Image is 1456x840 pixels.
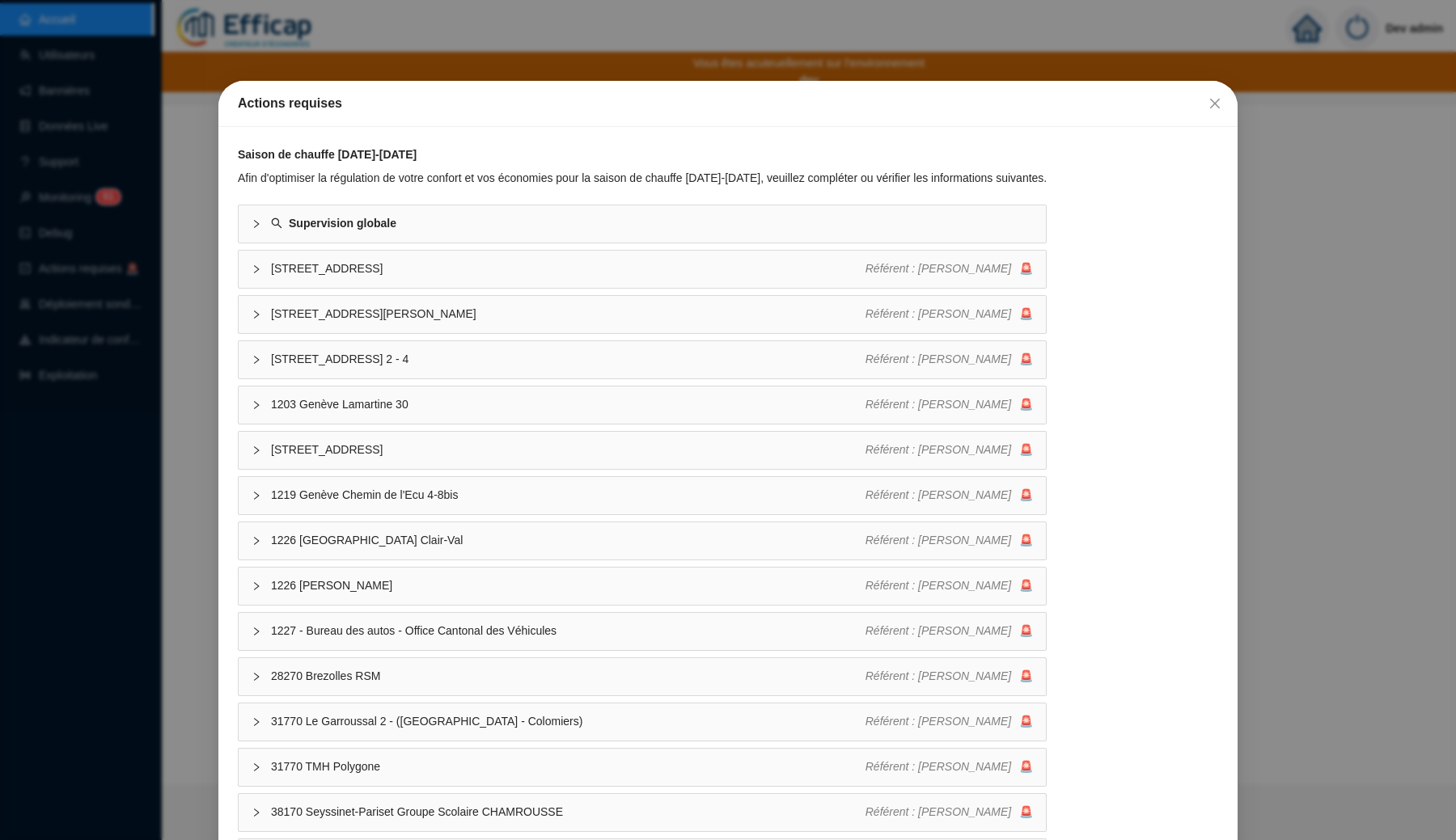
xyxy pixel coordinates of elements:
span: search [271,217,282,229]
span: [STREET_ADDRESS] [271,441,866,458]
div: 31770 TMH PolygoneRéférent : [PERSON_NAME]🚨 [239,749,1046,786]
div: 🚨 [866,351,1034,368]
span: Référent : [PERSON_NAME] [866,534,1012,547]
span: Référent : [PERSON_NAME] [866,488,1012,501]
span: 1226 [PERSON_NAME] [271,577,866,594]
strong: Supervision globale [289,217,396,230]
span: close [1208,97,1221,110]
strong: Saison de chauffe [DATE]-[DATE] [238,148,417,161]
span: 38170 Seyssinet-Pariset Groupe Scolaire CHAMROUSSE [271,804,866,821]
div: 🚨 [866,306,1034,323]
div: 38170 Seyssinet-Pariset Groupe Scolaire CHAMROUSSERéférent : [PERSON_NAME]🚨 [239,794,1046,831]
span: Référent : [PERSON_NAME] [866,624,1012,637]
span: [STREET_ADDRESS] 2 - 4 [271,351,866,368]
span: Fermer [1202,97,1228,110]
span: Référent : [PERSON_NAME] [866,669,1012,682]
div: 🚨 [866,758,1034,775]
div: 28270 Brezolles RSMRéférent : [PERSON_NAME]🚨 [239,658,1046,695]
div: [STREET_ADDRESS][PERSON_NAME]Référent : [PERSON_NAME]🚨 [239,296,1046,333]
div: 1226 [GEOGRAPHIC_DATA] Clair-ValRéférent : [PERSON_NAME]🚨 [239,522,1046,559]
div: 🚨 [866,487,1034,504]
span: Référent : [PERSON_NAME] [866,307,1012,320]
div: Supervision globale [239,205,1046,243]
span: 1226 [GEOGRAPHIC_DATA] Clair-Val [271,532,866,549]
div: 🚨 [866,260,1034,277]
div: 🚨 [866,713,1034,730]
div: 🚨 [866,577,1034,594]
span: collapsed [252,717,261,727]
span: Référent : [PERSON_NAME] [866,760,1012,773]
div: [STREET_ADDRESS]Référent : [PERSON_NAME]🚨 [239,251,1046,288]
span: Référent : [PERSON_NAME] [866,579,1012,592]
div: 🚨 [866,532,1034,549]
div: 🚨 [866,623,1034,639]
span: 28270 Brezolles RSM [271,668,866,685]
div: 1226 [PERSON_NAME]Référent : [PERSON_NAME]🚨 [239,568,1046,605]
div: 1227 - Bureau des autos - Office Cantonal des VéhiculesRéférent : [PERSON_NAME]🚨 [239,613,1046,650]
span: 1219 Genève Chemin de l'Ecu 4-8bis [271,487,866,504]
div: 🚨 [866,804,1034,821]
div: 🚨 [866,668,1034,685]
span: 1227 - Bureau des autos - Office Cantonal des Véhicules [271,623,866,639]
span: collapsed [252,627,261,636]
span: Référent : [PERSON_NAME] [866,443,1012,456]
span: collapsed [252,762,261,772]
span: collapsed [252,310,261,319]
span: collapsed [252,355,261,365]
span: 31770 TMH Polygone [271,758,866,775]
div: [STREET_ADDRESS]Référent : [PERSON_NAME]🚨 [239,432,1046,469]
span: collapsed [252,491,261,500]
div: 🚨 [866,396,1034,413]
span: [STREET_ADDRESS][PERSON_NAME] [271,306,866,323]
span: 31770 Le Garroussal 2 - ([GEOGRAPHIC_DATA] - Colomiers) [271,713,866,730]
span: collapsed [252,672,261,682]
button: Close [1202,91,1228,116]
span: collapsed [252,581,261,591]
span: 1203 Genève Lamartine 30 [271,396,866,413]
span: collapsed [252,445,261,455]
div: [STREET_ADDRESS] 2 - 4Référent : [PERSON_NAME]🚨 [239,341,1046,378]
span: collapsed [252,219,261,229]
span: Référent : [PERSON_NAME] [866,715,1012,728]
div: Afin d'optimiser la régulation de votre confort et vos économies pour la saison de chauffe [DATE]... [238,170,1047,187]
div: 31770 Le Garroussal 2 - ([GEOGRAPHIC_DATA] - Colomiers)Référent : [PERSON_NAME]🚨 [239,703,1046,741]
div: 1219 Genève Chemin de l'Ecu 4-8bisRéférent : [PERSON_NAME]🚨 [239,477,1046,514]
span: collapsed [252,808,261,817]
span: collapsed [252,264,261,274]
span: collapsed [252,536,261,546]
div: 🚨 [866,441,1034,458]
div: 1203 Genève Lamartine 30Référent : [PERSON_NAME]🚨 [239,386,1046,424]
span: Référent : [PERSON_NAME] [866,352,1012,365]
span: Référent : [PERSON_NAME] [866,398,1012,411]
span: collapsed [252,400,261,410]
span: [STREET_ADDRESS] [271,260,866,277]
div: Actions requises [238,94,1218,113]
span: Référent : [PERSON_NAME] [866,805,1012,818]
span: Référent : [PERSON_NAME] [866,262,1012,275]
